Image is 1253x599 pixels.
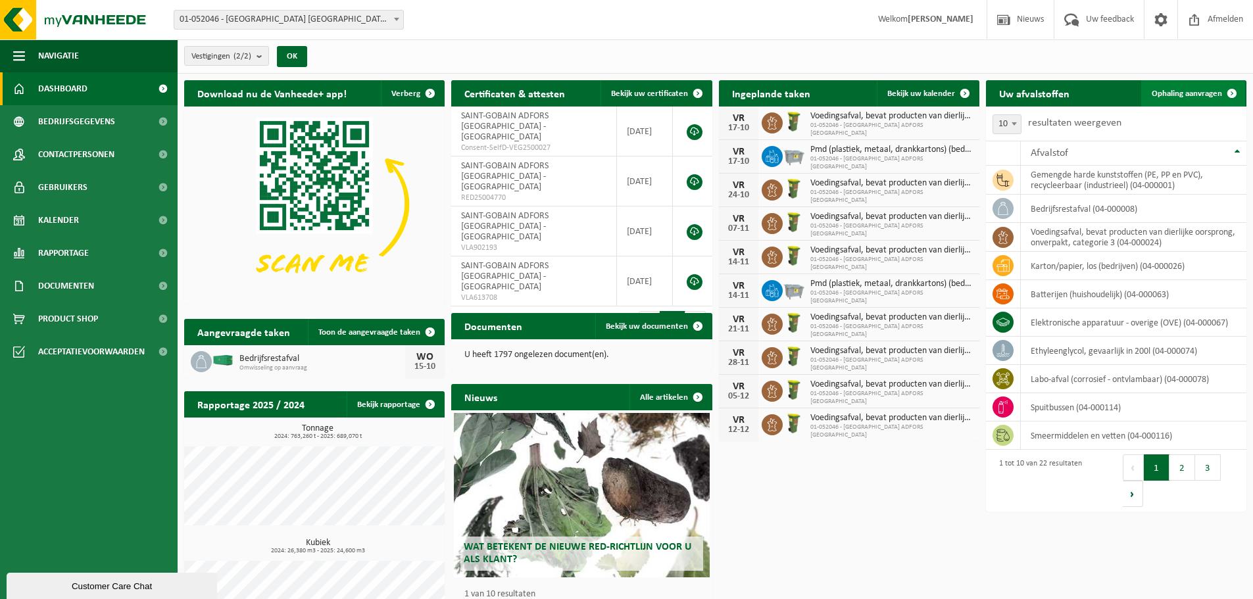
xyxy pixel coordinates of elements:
span: Pmd (plastiek, metaal, drankkartons) (bedrijven) [810,279,973,289]
span: SAINT-GOBAIN ADFORS [GEOGRAPHIC_DATA] - [GEOGRAPHIC_DATA] [461,161,549,192]
span: Pmd (plastiek, metaal, drankkartons) (bedrijven) [810,145,973,155]
span: Afvalstof [1031,148,1068,158]
img: WB-0060-HPE-GN-50 [783,211,805,233]
span: 01-052046 - [GEOGRAPHIC_DATA] ADFORS [GEOGRAPHIC_DATA] [810,423,973,439]
a: Bekijk uw kalender [877,80,978,107]
iframe: chat widget [7,570,220,599]
a: Bekijk uw certificaten [601,80,711,107]
button: Verberg [381,80,443,107]
td: [DATE] [617,107,674,156]
p: U heeft 1797 ongelezen document(en). [464,350,699,360]
a: Bekijk rapportage [347,391,443,418]
span: 01-052046 - [GEOGRAPHIC_DATA] ADFORS [GEOGRAPHIC_DATA] [810,189,973,204]
div: 17-10 [725,124,752,133]
td: spuitbussen (04-000114) [1021,393,1246,421]
span: Bedrijfsrestafval [239,354,405,364]
img: WB-0060-HPE-GN-50 [783,312,805,334]
h2: Documenten [451,313,535,339]
td: labo-afval (corrosief - ontvlambaar) (04-000078) [1021,365,1246,393]
td: voedingsafval, bevat producten van dierlijke oorsprong, onverpakt, categorie 3 (04-000024) [1021,223,1246,252]
span: 01-052046 - [GEOGRAPHIC_DATA] ADFORS [GEOGRAPHIC_DATA] [810,256,973,272]
label: resultaten weergeven [1028,118,1121,128]
td: bedrijfsrestafval (04-000008) [1021,195,1246,223]
div: WO [412,352,438,362]
span: Ophaling aanvragen [1152,89,1222,98]
a: Toon de aangevraagde taken [308,319,443,345]
div: VR [725,180,752,191]
span: Voedingsafval, bevat producten van dierlijke oorsprong, onverpakt, categorie 3 [810,379,973,390]
div: VR [725,415,752,425]
span: Voedingsafval, bevat producten van dierlijke oorsprong, onverpakt, categorie 3 [810,111,973,122]
span: 2024: 26,380 m3 - 2025: 24,600 m3 [191,548,445,554]
img: WB-2500-GAL-GY-01 [783,144,805,166]
span: 01-052046 - [GEOGRAPHIC_DATA] ADFORS [GEOGRAPHIC_DATA] [810,222,973,238]
img: WB-0060-HPE-GN-50 [783,245,805,267]
td: karton/papier, los (bedrijven) (04-000026) [1021,252,1246,280]
span: VLA902193 [461,243,606,253]
button: 1 [1144,454,1169,481]
div: VR [725,113,752,124]
span: Kalender [38,204,79,237]
span: 01-052046 - [GEOGRAPHIC_DATA] ADFORS [GEOGRAPHIC_DATA] [810,155,973,171]
div: 05-12 [725,392,752,401]
span: Voedingsafval, bevat producten van dierlijke oorsprong, onverpakt, categorie 3 [810,346,973,356]
span: Toon de aangevraagde taken [318,328,420,337]
td: smeermiddelen en vetten (04-000116) [1021,421,1246,450]
button: Previous [1123,454,1144,481]
img: WB-0060-HPE-GN-50 [783,412,805,435]
span: Wat betekent de nieuwe RED-richtlijn voor u als klant? [464,542,691,565]
div: VR [725,147,752,157]
div: 24-10 [725,191,752,200]
span: 10 [993,114,1021,134]
span: Product Shop [38,302,98,335]
span: Documenten [38,270,94,302]
button: Vestigingen(2/2) [184,46,269,66]
span: Voedingsafval, bevat producten van dierlijke oorsprong, onverpakt, categorie 3 [810,245,973,256]
span: SAINT-GOBAIN ADFORS [GEOGRAPHIC_DATA] - [GEOGRAPHIC_DATA] [461,111,549,142]
div: 07-11 [725,224,752,233]
h2: Ingeplande taken [719,80,823,106]
span: Rapportage [38,237,89,270]
img: WB-2500-GAL-GY-01 [783,278,805,300]
span: Consent-SelfD-VEG2500027 [461,143,606,153]
span: RED25004770 [461,193,606,203]
span: Voedingsafval, bevat producten van dierlijke oorsprong, onverpakt, categorie 3 [810,212,973,222]
div: 17-10 [725,157,752,166]
td: [DATE] [617,206,674,256]
span: 10 [993,115,1021,133]
td: elektronische apparatuur - overige (OVE) (04-000067) [1021,308,1246,337]
span: 2024: 763,260 t - 2025: 689,070 t [191,433,445,440]
span: SAINT-GOBAIN ADFORS [GEOGRAPHIC_DATA] - [GEOGRAPHIC_DATA] [461,261,549,292]
img: WB-0060-HPE-GN-50 [783,345,805,368]
div: 14-11 [725,258,752,267]
h2: Download nu de Vanheede+ app! [184,80,360,106]
span: Voedingsafval, bevat producten van dierlijke oorsprong, onverpakt, categorie 3 [810,413,973,423]
img: HK-XC-40-GN-00 [212,354,234,366]
count: (2/2) [233,52,251,60]
strong: [PERSON_NAME] [908,14,973,24]
h2: Uw afvalstoffen [986,80,1083,106]
span: 01-052046 - [GEOGRAPHIC_DATA] ADFORS [GEOGRAPHIC_DATA] [810,356,973,372]
span: 01-052046 - [GEOGRAPHIC_DATA] ADFORS [GEOGRAPHIC_DATA] [810,122,973,137]
span: Voedingsafval, bevat producten van dierlijke oorsprong, onverpakt, categorie 3 [810,178,973,189]
span: 01-052046 - [GEOGRAPHIC_DATA] ADFORS [GEOGRAPHIC_DATA] [810,323,973,339]
img: Download de VHEPlus App [184,107,445,302]
td: gemengde harde kunststoffen (PE, PP en PVC), recycleerbaar (industrieel) (04-000001) [1021,166,1246,195]
span: Dashboard [38,72,87,105]
span: Bekijk uw certificaten [611,89,688,98]
h3: Kubiek [191,539,445,554]
h3: Tonnage [191,424,445,440]
span: Acceptatievoorwaarden [38,335,145,368]
img: WB-0060-HPE-GN-50 [783,178,805,200]
h2: Certificaten & attesten [451,80,578,106]
div: VR [725,348,752,358]
div: 21-11 [725,325,752,334]
span: 01-052046 - SAINT-GOBAIN ADFORS BELGIUM - BUGGENHOUT [174,10,404,30]
span: 01-052046 - [GEOGRAPHIC_DATA] ADFORS [GEOGRAPHIC_DATA] [810,289,973,305]
div: VR [725,247,752,258]
a: Bekijk uw documenten [595,313,711,339]
div: VR [725,281,752,291]
a: Ophaling aanvragen [1141,80,1245,107]
h2: Aangevraagde taken [184,319,303,345]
